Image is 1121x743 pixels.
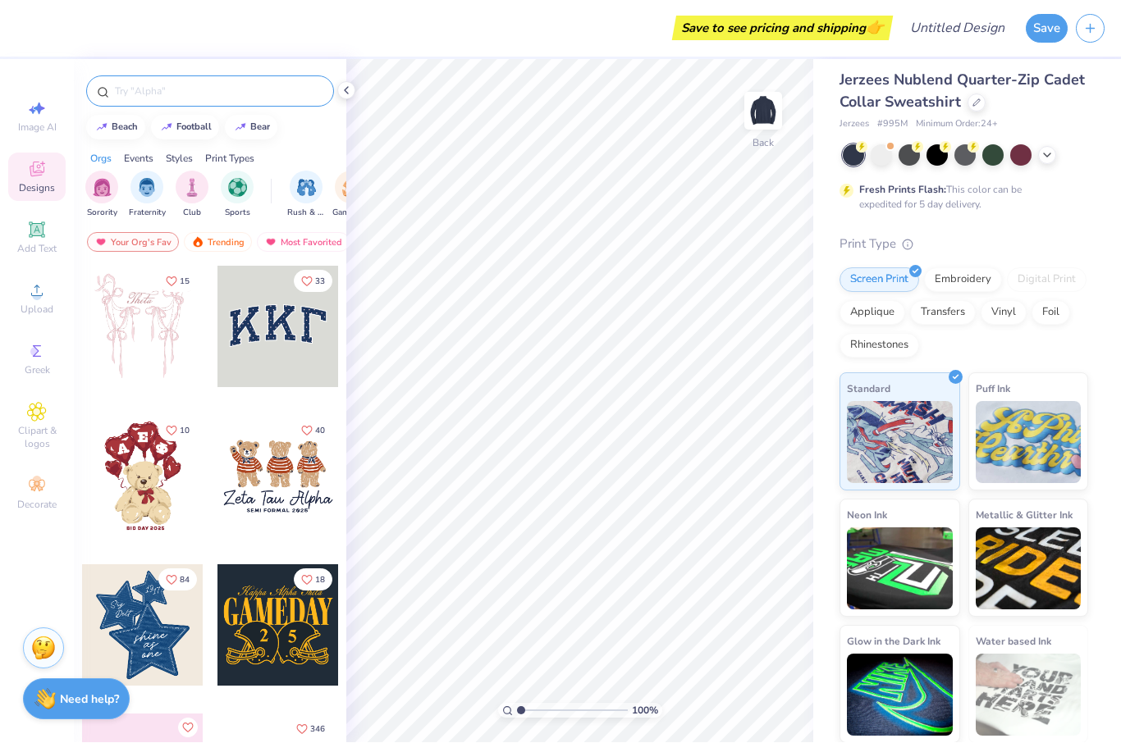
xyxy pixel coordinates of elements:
[753,136,774,151] div: Back
[976,402,1082,484] img: Puff Ink
[847,654,953,736] img: Glow in the Dark Ink
[221,171,254,220] div: filter for Sports
[178,718,198,738] button: Like
[264,237,277,248] img: most_fav.gif
[747,95,780,128] img: Back
[976,633,1051,650] span: Water based Ink
[129,207,166,220] span: Fraternity
[124,152,153,166] div: Events
[332,171,370,220] button: filter button
[310,726,325,734] span: 346
[976,528,1082,610] img: Metallic & Glitter Ink
[297,179,316,198] img: Rush & Bid Image
[129,171,166,220] button: filter button
[1032,301,1070,326] div: Foil
[840,268,919,293] div: Screen Print
[95,123,108,133] img: trend_line.gif
[8,425,66,451] span: Clipart & logos
[847,633,940,650] span: Glow in the Dark Ink
[87,233,179,253] div: Your Org's Fav
[19,182,55,195] span: Designs
[676,16,889,41] div: Save to see pricing and shipping
[94,237,108,248] img: most_fav.gif
[158,569,197,591] button: Like
[981,301,1027,326] div: Vinyl
[176,171,208,220] button: filter button
[228,179,247,198] img: Sports Image
[225,116,277,140] button: bear
[17,243,57,256] span: Add Text
[289,718,332,741] button: Like
[847,381,890,398] span: Standard
[315,577,325,585] span: 18
[976,654,1082,736] img: Water based Ink
[847,402,953,484] img: Standard
[166,152,193,166] div: Styles
[897,12,1018,45] input: Untitled Design
[25,364,50,377] span: Greek
[160,123,173,133] img: trend_line.gif
[158,420,197,442] button: Like
[129,171,166,220] div: filter for Fraternity
[332,207,370,220] span: Game Day
[112,123,138,132] div: beach
[221,171,254,220] button: filter button
[632,704,658,718] span: 100 %
[840,235,1088,254] div: Print Type
[1007,268,1087,293] div: Digital Print
[18,121,57,134] span: Image AI
[976,381,1010,398] span: Puff Ink
[916,118,998,132] span: Minimum Order: 24 +
[847,528,953,610] img: Neon Ink
[87,207,117,220] span: Sorority
[840,301,905,326] div: Applique
[138,179,156,198] img: Fraternity Image
[205,152,254,166] div: Print Types
[976,507,1073,524] span: Metallic & Glitter Ink
[287,171,325,220] button: filter button
[866,18,884,38] span: 👉
[183,179,201,198] img: Club Image
[840,334,919,358] div: Rhinestones
[180,577,190,585] span: 84
[294,271,332,293] button: Like
[85,171,118,220] div: filter for Sorority
[180,427,190,435] span: 10
[85,171,118,220] button: filter button
[225,207,250,220] span: Sports
[840,118,869,132] span: Jerzees
[315,278,325,286] span: 33
[1026,15,1068,43] button: Save
[877,118,908,132] span: # 995M
[21,303,53,317] span: Upload
[183,207,201,220] span: Club
[86,116,145,140] button: beach
[184,233,252,253] div: Trending
[180,278,190,286] span: 15
[250,123,270,132] div: bear
[924,268,1002,293] div: Embroidery
[176,123,212,132] div: football
[113,84,323,100] input: Try "Alpha"
[176,171,208,220] div: filter for Club
[294,420,332,442] button: Like
[859,184,946,197] strong: Fresh Prints Flash:
[342,179,361,198] img: Game Day Image
[234,123,247,133] img: trend_line.gif
[60,692,119,708] strong: Need help?
[847,507,887,524] span: Neon Ink
[93,179,112,198] img: Sorority Image
[151,116,219,140] button: football
[287,207,325,220] span: Rush & Bid
[315,427,325,435] span: 40
[17,499,57,512] span: Decorate
[294,569,332,591] button: Like
[840,71,1085,112] span: Jerzees Nublend Quarter-Zip Cadet Collar Sweatshirt
[859,183,1061,212] div: This color can be expedited for 5 day delivery.
[158,271,197,293] button: Like
[910,301,976,326] div: Transfers
[257,233,350,253] div: Most Favorited
[191,237,204,248] img: trending.gif
[90,152,112,166] div: Orgs
[332,171,370,220] div: filter for Game Day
